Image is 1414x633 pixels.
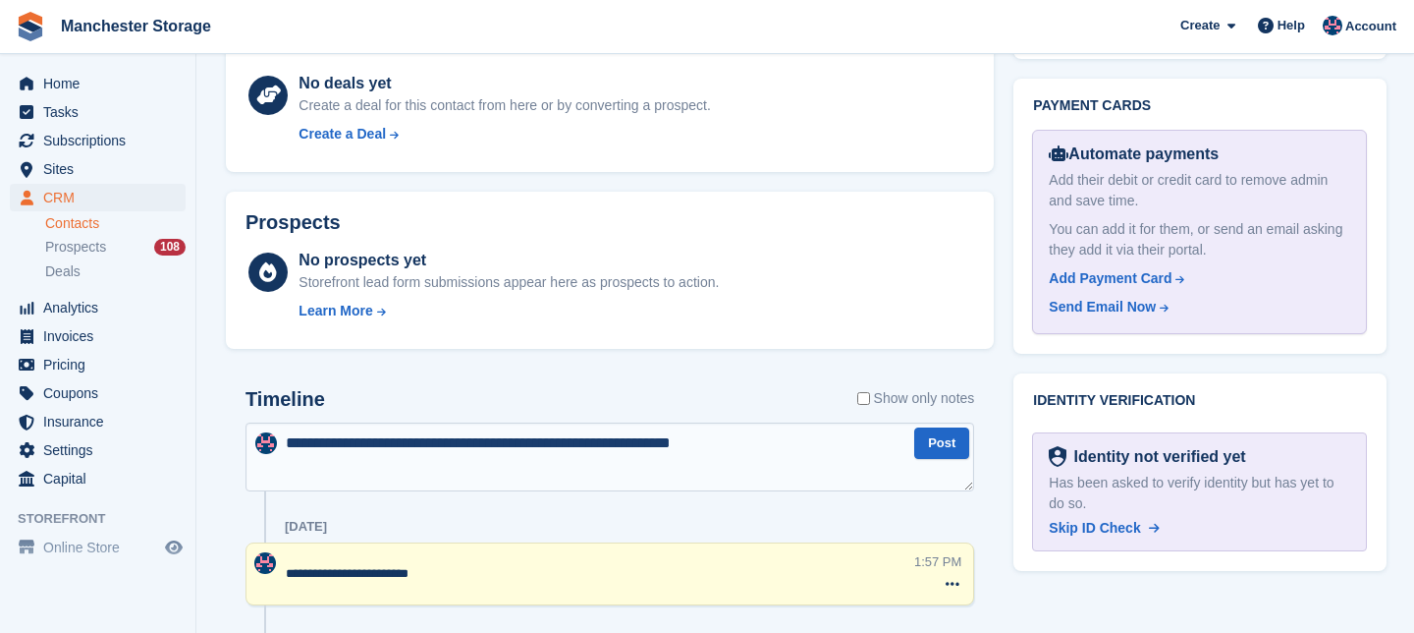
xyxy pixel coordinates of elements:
h2: Payment cards [1033,98,1367,114]
span: Skip ID Check [1049,520,1140,536]
button: Post [914,428,969,460]
a: Learn More [299,301,719,321]
a: menu [10,436,186,464]
label: Show only notes [857,388,975,409]
span: Invoices [43,322,161,350]
div: Add their debit or credit card to remove admin and save time. [1049,170,1350,211]
span: Subscriptions [43,127,161,154]
span: Capital [43,465,161,492]
span: Settings [43,436,161,464]
a: menu [10,322,186,350]
span: Analytics [43,294,161,321]
a: menu [10,184,186,211]
span: Sites [43,155,161,183]
a: menu [10,379,186,407]
img: Identity Verification Ready [1049,446,1065,468]
div: Learn More [299,301,372,321]
div: 1:57 PM [914,552,961,571]
a: Add Payment Card [1049,268,1342,289]
h2: Timeline [245,388,325,411]
span: Tasks [43,98,161,126]
img: stora-icon-8386f47178a22dfd0bd8f6a31ec36ba5ce8667c1dd55bd0f319d3a0aa187defe.svg [16,12,45,41]
a: Create a Deal [299,124,710,144]
div: No deals yet [299,72,710,95]
div: Send Email Now [1049,297,1156,317]
span: Help [1278,16,1305,35]
a: Skip ID Check [1049,518,1159,539]
span: CRM [43,184,161,211]
div: 108 [154,239,186,256]
div: No prospects yet [299,249,719,272]
h2: Prospects [245,211,341,234]
input: Show only notes [857,388,870,409]
div: Add Payment Card [1049,268,1171,289]
h2: Identity verification [1033,393,1367,409]
a: Preview store [162,536,186,559]
a: menu [10,408,186,435]
span: Insurance [43,408,161,435]
a: menu [10,534,186,561]
span: Pricing [43,351,161,378]
span: Storefront [18,509,195,529]
span: Coupons [43,379,161,407]
a: Contacts [45,214,186,233]
span: Prospects [45,238,106,257]
a: Prospects 108 [45,237,186,258]
div: Storefront lead form submissions appear here as prospects to action. [299,272,719,293]
div: You can add it for them, or send an email asking they add it via their portal. [1049,219,1350,260]
div: Create a deal for this contact from here or by converting a prospect. [299,95,710,116]
span: Home [43,70,161,97]
span: Account [1345,17,1396,36]
div: Identity not verified yet [1066,445,1246,469]
div: Automate payments [1049,143,1350,166]
div: Has been asked to verify identity but has yet to do so. [1049,473,1350,514]
a: menu [10,98,186,126]
a: menu [10,294,186,321]
div: [DATE] [285,519,327,535]
a: menu [10,351,186,378]
span: Deals [45,262,81,281]
span: Create [1180,16,1220,35]
div: Create a Deal [299,124,386,144]
span: Online Store [43,534,161,561]
a: menu [10,155,186,183]
a: menu [10,127,186,154]
a: Manchester Storage [53,10,219,42]
a: menu [10,465,186,492]
a: menu [10,70,186,97]
a: Deals [45,261,186,282]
